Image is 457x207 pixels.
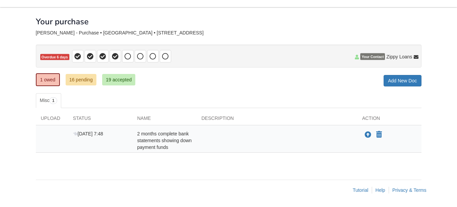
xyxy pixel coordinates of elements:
div: [PERSON_NAME] - Purchase • [GEOGRAPHIC_DATA] • [STREET_ADDRESS] [36,30,421,36]
h1: Your purchase [36,17,89,26]
div: Name [132,115,197,125]
span: 1 [49,97,57,104]
a: Add New Doc [384,75,421,86]
a: Misc [36,93,61,108]
span: 2 months complete bank statements showing down payment funds [137,131,192,150]
div: Upload [36,115,68,125]
span: Zippy Loans [386,53,412,60]
a: Privacy & Terms [392,187,427,193]
a: 16 pending [66,74,96,85]
div: Description [197,115,357,125]
a: Help [375,187,385,193]
div: Action [357,115,421,125]
a: 1 owed [36,73,60,86]
span: Your Contact [360,53,385,60]
a: 19 accepted [102,74,135,85]
div: Status [68,115,132,125]
span: [DATE] 7:48 [73,131,103,136]
a: Tutorial [353,187,368,193]
span: Overdue 6 days [40,54,69,60]
button: Upload 2 months complete bank statements showing down payment funds [364,130,372,139]
button: Declare 2 months complete bank statements showing down payment funds not applicable [375,131,383,139]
